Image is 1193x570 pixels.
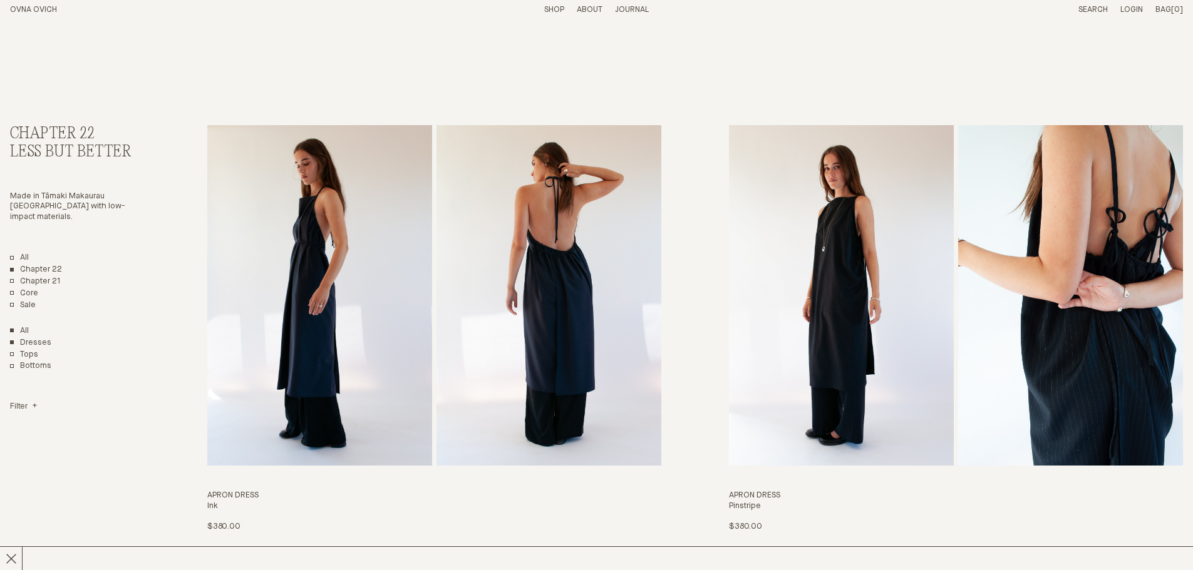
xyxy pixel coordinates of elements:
[577,5,602,16] summary: About
[1171,6,1183,14] span: [0]
[729,501,1183,512] h4: Pinstripe
[10,300,36,311] a: Sale
[544,6,564,14] a: Shop
[10,288,38,299] a: Core
[10,402,37,412] summary: Filter
[207,125,432,466] img: Apron Dress
[10,350,38,360] a: Tops
[10,277,61,287] a: Chapter 21
[10,326,29,337] a: Show All
[10,253,29,263] a: All
[10,361,51,372] a: Bottoms
[10,191,148,223] p: Made in Tāmaki Makaurau [GEOGRAPHIC_DATA] with low-impact materials.
[207,522,240,531] span: $380.00
[10,143,148,161] h3: Less But Better
[10,125,148,143] h2: Chapter 22
[1120,6,1143,14] a: Login
[615,6,649,14] a: Journal
[207,125,661,532] a: Apron Dress
[207,491,661,501] h3: Apron Dress
[729,491,1183,501] h3: Apron Dress
[729,522,762,531] span: $380.00
[1155,6,1171,14] span: Bag
[729,125,954,466] img: Apron Dress
[729,125,1183,532] a: Apron Dress
[207,501,661,512] h4: Ink
[10,338,51,349] a: Dresses
[1078,6,1108,14] a: Search
[10,265,62,275] a: Chapter 22
[10,6,57,14] a: Home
